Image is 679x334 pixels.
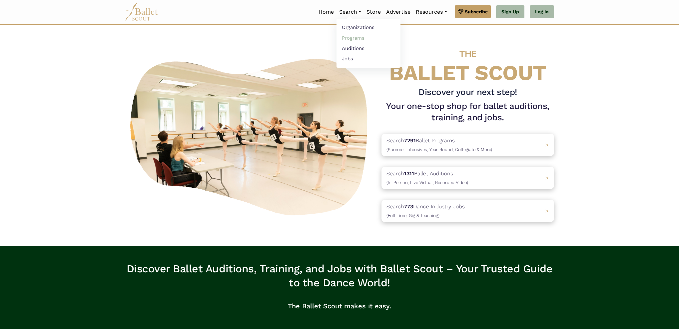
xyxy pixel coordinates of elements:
b: 773 [404,203,413,210]
span: Subscribe [465,8,488,15]
a: Auditions [337,43,400,53]
a: Search [337,5,364,19]
ul: Resources [337,19,400,68]
img: gem.svg [458,8,463,15]
a: Advertise [383,5,413,19]
a: Search773Dance Industry Jobs(Full-Time, Gig & Teaching) > [381,200,554,222]
img: A group of ballerinas talking to each other in a ballet studio [125,52,376,219]
a: Organizations [337,22,400,33]
span: THE [459,48,476,59]
a: Sign Up [496,5,524,19]
span: > [545,208,549,214]
a: Search7291Ballet Programs(Summer Intensives, Year-Round, Collegiate & More)> [381,134,554,156]
b: 7291 [404,137,416,144]
h3: Discover Ballet Auditions, Training, and Jobs with Ballet Scout – Your Trusted Guide to the Dance... [125,262,554,290]
p: The Ballet Scout makes it easy. [125,295,554,317]
p: Search Ballet Auditions [386,169,468,186]
a: Programs [337,33,400,43]
p: Search Dance Industry Jobs [386,202,465,219]
a: Log In [530,5,554,19]
a: Resources [413,5,449,19]
p: Search Ballet Programs [386,136,492,153]
a: Home [316,5,337,19]
span: (Full-Time, Gig & Teaching) [386,213,439,218]
span: > [545,142,549,148]
span: (In-Person, Live Virtual, Recorded Video) [386,180,468,185]
a: Jobs [337,53,400,64]
h4: BALLET SCOUT [381,38,554,84]
b: 1311 [404,170,414,177]
h3: Discover your next step! [381,87,554,98]
span: (Summer Intensives, Year-Round, Collegiate & More) [386,147,492,152]
a: Subscribe [455,5,491,18]
a: Store [364,5,383,19]
span: > [545,175,549,181]
h1: Your one-stop shop for ballet auditions, training, and jobs. [381,101,554,123]
a: Search1311Ballet Auditions(In-Person, Live Virtual, Recorded Video) > [381,167,554,189]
